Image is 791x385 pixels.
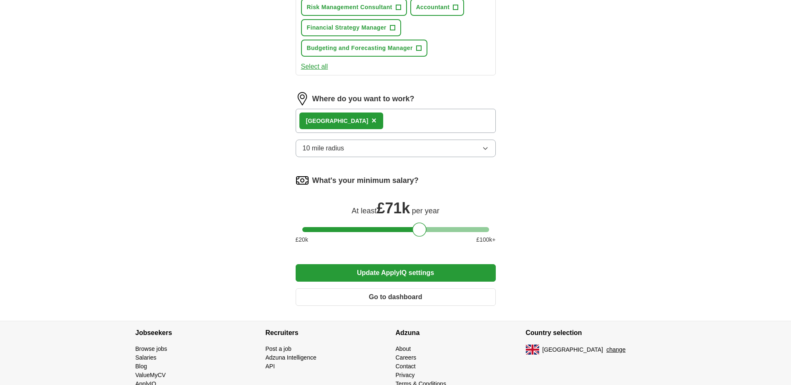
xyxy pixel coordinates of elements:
[312,93,414,105] label: Where do you want to work?
[526,345,539,355] img: UK flag
[266,354,316,361] a: Adzuna Intelligence
[396,372,415,378] a: Privacy
[301,40,427,57] button: Budgeting and Forecasting Manager
[312,175,419,186] label: What's your minimum salary?
[296,235,308,244] span: £ 20 k
[136,372,166,378] a: ValueMyCV
[372,115,377,127] button: ×
[352,207,377,215] span: At least
[476,235,495,244] span: £ 100 k+
[416,3,450,12] span: Accountant
[296,174,309,187] img: salary.png
[307,23,387,32] span: Financial Strategy Manager
[377,200,410,217] span: £ 71k
[306,117,369,125] div: [GEOGRAPHIC_DATA]
[301,19,401,36] button: Financial Strategy Manager
[296,92,309,105] img: location.png
[136,363,147,370] a: Blog
[266,345,291,352] a: Post a job
[296,264,496,282] button: Update ApplyIQ settings
[396,345,411,352] a: About
[396,363,416,370] a: Contact
[307,3,392,12] span: Risk Management Consultant
[606,345,625,354] button: change
[307,44,413,52] span: Budgeting and Forecasting Manager
[396,354,417,361] a: Careers
[526,321,656,345] h4: Country selection
[542,345,603,354] span: [GEOGRAPHIC_DATA]
[372,116,377,125] span: ×
[301,62,328,72] button: Select all
[266,363,275,370] a: API
[303,143,344,153] span: 10 mile radius
[296,288,496,306] button: Go to dashboard
[412,207,439,215] span: per year
[296,140,496,157] button: 10 mile radius
[136,345,167,352] a: Browse jobs
[136,354,157,361] a: Salaries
